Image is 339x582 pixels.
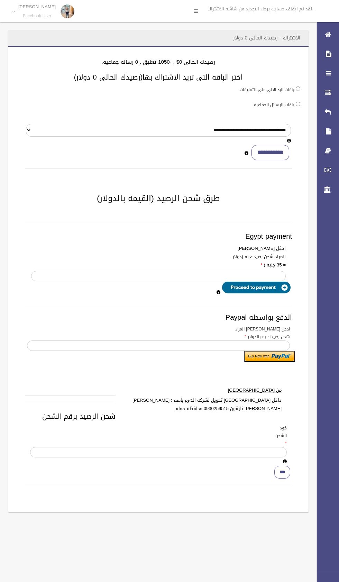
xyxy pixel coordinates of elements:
[17,59,300,65] h4: رصيدك الحالى 0$ , -1050 تعليق , 0 رساله جماعيه.
[25,233,292,240] h3: Egypt payment
[25,412,292,420] h3: شحن الرصيد برقم الشحن
[116,386,287,394] label: من [GEOGRAPHIC_DATA]
[17,73,300,81] h3: اختر الباقه التى تريد الاشتراك بها(رصيدك الحالى 0 دولار)
[244,351,295,362] input: Submit
[25,313,292,321] h3: الدفع بواسطه Paypal
[116,396,287,413] label: داخل [GEOGRAPHIC_DATA] تحويل لشركه الهرم باسم : [PERSON_NAME] [PERSON_NAME] تليقون 0930259515 محا...
[17,194,300,203] h2: طرق شحن الرصيد (القيمه بالدولار)
[254,101,294,109] label: باقات الرسائل الجماعيه
[225,31,309,45] header: الاشتراك - رصيدك الحالى 0 دولار
[18,13,56,19] small: Facebook User
[18,4,56,9] p: [PERSON_NAME]
[240,86,294,93] label: باقات الرد الالى على التعليقات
